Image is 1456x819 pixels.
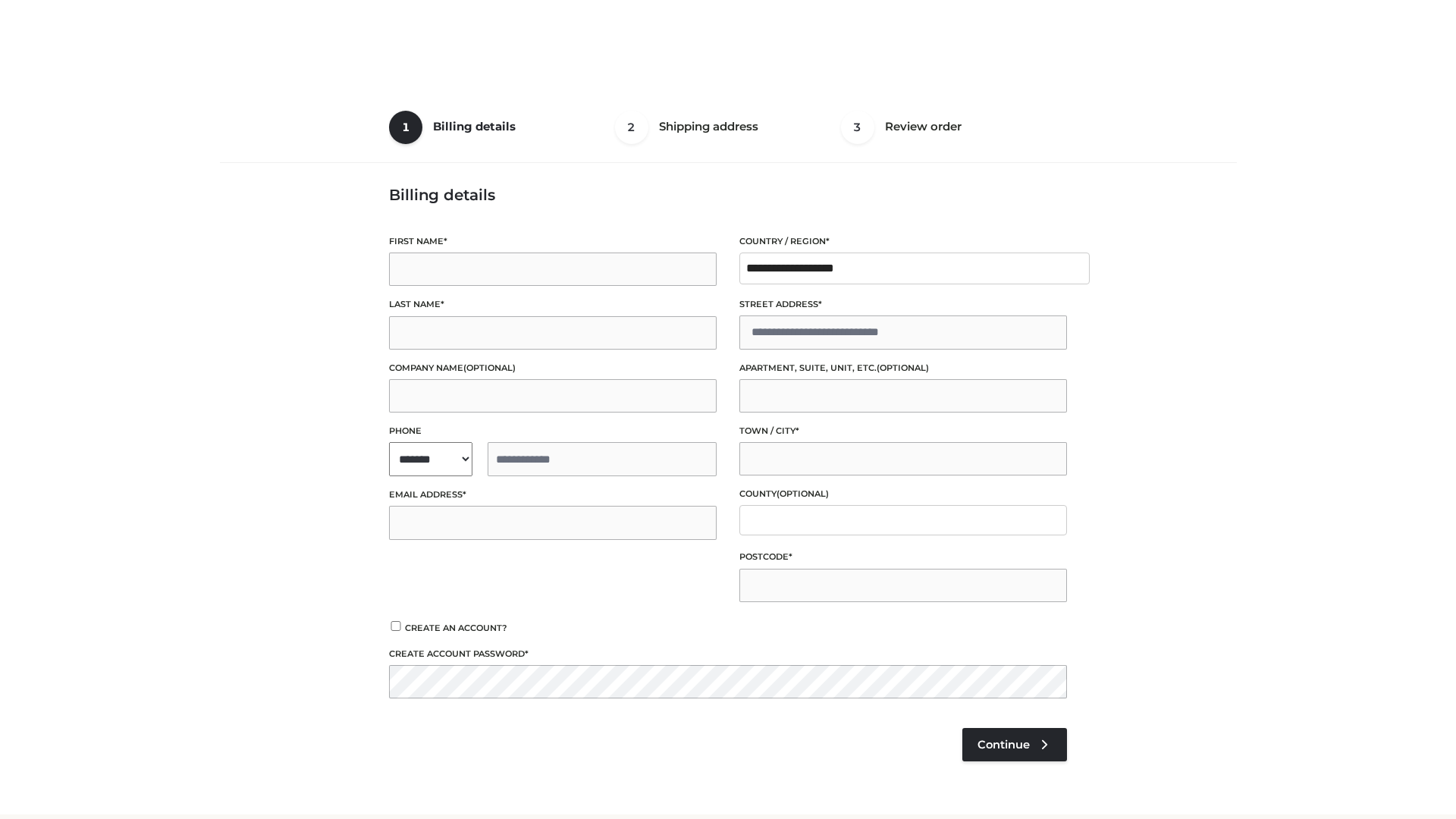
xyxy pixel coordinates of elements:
label: Company name [389,361,717,375]
label: County [739,487,1067,501]
label: Phone [389,424,717,438]
label: Country / Region [739,234,1067,249]
h3: Billing details [389,186,1067,204]
span: Create an account? [405,623,507,633]
label: Town / City [739,424,1067,438]
input: Create an account? [389,621,403,631]
span: Shipping address [659,119,758,133]
label: Create account password [389,647,1067,661]
span: (optional) [463,362,516,373]
label: Last name [389,297,717,312]
label: Email address [389,488,717,502]
span: 1 [389,111,422,144]
label: First name [389,234,717,249]
label: Apartment, suite, unit, etc. [739,361,1067,375]
span: 3 [841,111,874,144]
span: Review order [885,119,962,133]
span: 2 [615,111,648,144]
a: Continue [962,728,1067,761]
span: Continue [977,738,1030,752]
label: Street address [739,297,1067,312]
label: Postcode [739,550,1067,564]
span: (optional) [877,362,929,373]
span: (optional) [777,488,829,499]
span: Billing details [433,119,516,133]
